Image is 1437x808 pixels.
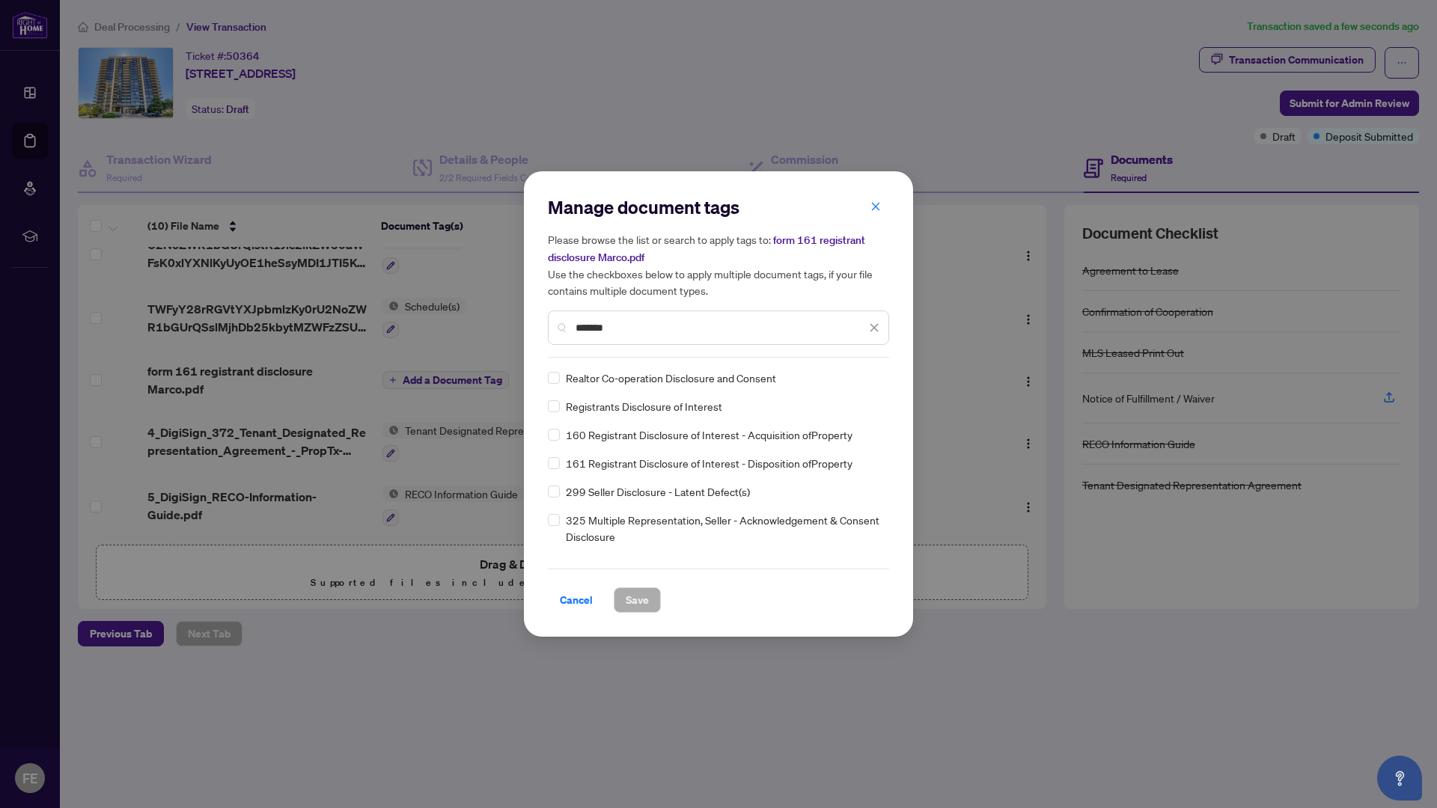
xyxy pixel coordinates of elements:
[548,587,605,613] button: Cancel
[548,231,889,299] h5: Please browse the list or search to apply tags to: Use the checkboxes below to apply multiple doc...
[869,322,879,333] span: close
[566,398,722,414] span: Registrants Disclosure of Interest
[614,587,661,613] button: Save
[870,201,881,212] span: close
[566,512,880,545] span: 325 Multiple Representation, Seller - Acknowledgement & Consent Disclosure
[548,195,889,219] h2: Manage document tags
[566,426,852,443] span: 160 Registrant Disclosure of Interest - Acquisition ofProperty
[1377,756,1422,801] button: Open asap
[560,588,593,612] span: Cancel
[566,483,750,500] span: 299 Seller Disclosure - Latent Defect(s)
[566,370,776,386] span: Realtor Co-operation Disclosure and Consent
[566,455,852,471] span: 161 Registrant Disclosure of Interest - Disposition ofProperty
